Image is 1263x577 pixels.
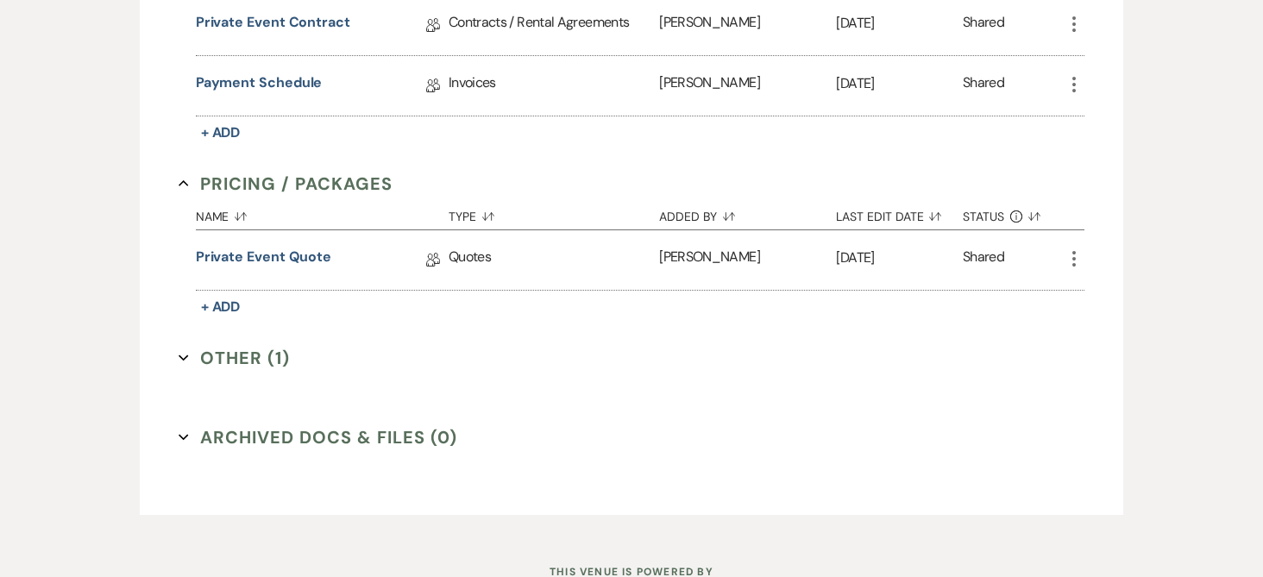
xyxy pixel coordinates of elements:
[836,72,963,95] p: [DATE]
[196,247,331,273] a: Private Event Quote
[659,56,836,116] div: [PERSON_NAME]
[963,210,1004,223] span: Status
[179,424,457,450] button: Archived Docs & Files (0)
[963,12,1004,39] div: Shared
[836,12,963,34] p: [DATE]
[196,295,246,319] button: + Add
[201,298,241,316] span: + Add
[449,197,659,229] button: Type
[659,197,836,229] button: Added By
[179,171,393,197] button: Pricing / Packages
[196,12,350,39] a: Private Event Contract
[449,230,659,290] div: Quotes
[963,247,1004,273] div: Shared
[963,197,1064,229] button: Status
[659,230,836,290] div: [PERSON_NAME]
[179,345,290,371] button: Other (1)
[963,72,1004,99] div: Shared
[196,197,449,229] button: Name
[449,56,659,116] div: Invoices
[836,197,963,229] button: Last Edit Date
[836,247,963,269] p: [DATE]
[196,121,246,145] button: + Add
[201,123,241,141] span: + Add
[196,72,323,99] a: Payment Schedule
